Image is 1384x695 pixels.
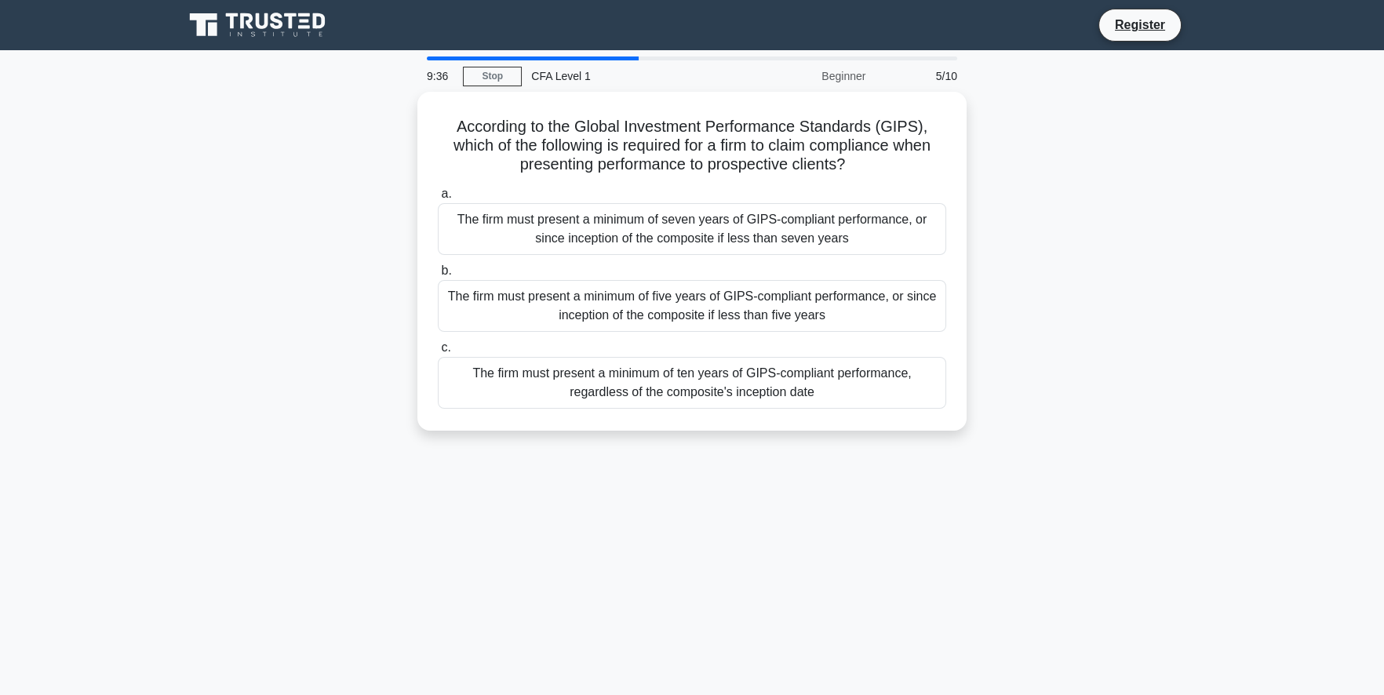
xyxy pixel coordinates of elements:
span: b. [441,264,451,277]
div: 5/10 [875,60,967,92]
div: The firm must present a minimum of five years of GIPS-compliant performance, or since inception o... [438,280,946,332]
span: c. [441,340,450,354]
div: The firm must present a minimum of ten years of GIPS-compliant performance, regardless of the com... [438,357,946,409]
a: Register [1105,15,1175,35]
div: CFA Level 1 [522,60,738,92]
span: a. [441,187,451,200]
div: The firm must present a minimum of seven years of GIPS-compliant performance, or since inception ... [438,203,946,255]
h5: According to the Global Investment Performance Standards (GIPS), which of the following is requir... [436,117,948,175]
div: 9:36 [417,60,463,92]
div: Beginner [738,60,875,92]
a: Stop [463,67,522,86]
